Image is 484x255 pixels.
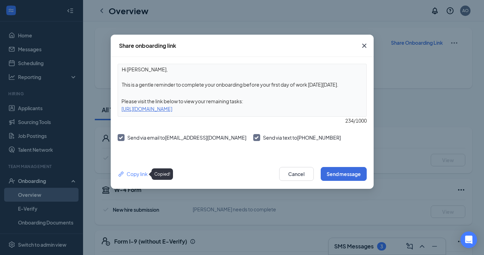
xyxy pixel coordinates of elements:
[118,170,125,178] svg: Link
[118,97,366,105] div: Please visit the link below to view your remaining tasks:
[118,170,148,178] div: Copy link
[118,170,148,178] button: Link Copy link
[118,105,366,113] div: [URL][DOMAIN_NAME]
[360,42,368,50] svg: Cross
[152,168,173,180] div: Copied!
[119,42,176,50] div: Share onboarding link
[263,134,341,141] span: Send via text to [PHONE_NUMBER]
[118,117,367,124] div: 234 / 1000
[118,64,366,90] textarea: Hi [PERSON_NAME], This is a gentle reminder to complete your onboarding before your first day of ...
[279,167,314,181] button: Cancel
[460,231,477,248] div: Open Intercom Messenger
[321,167,367,181] button: Send message
[127,134,246,141] span: Send via email to [EMAIL_ADDRESS][DOMAIN_NAME]
[355,35,374,57] button: Close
